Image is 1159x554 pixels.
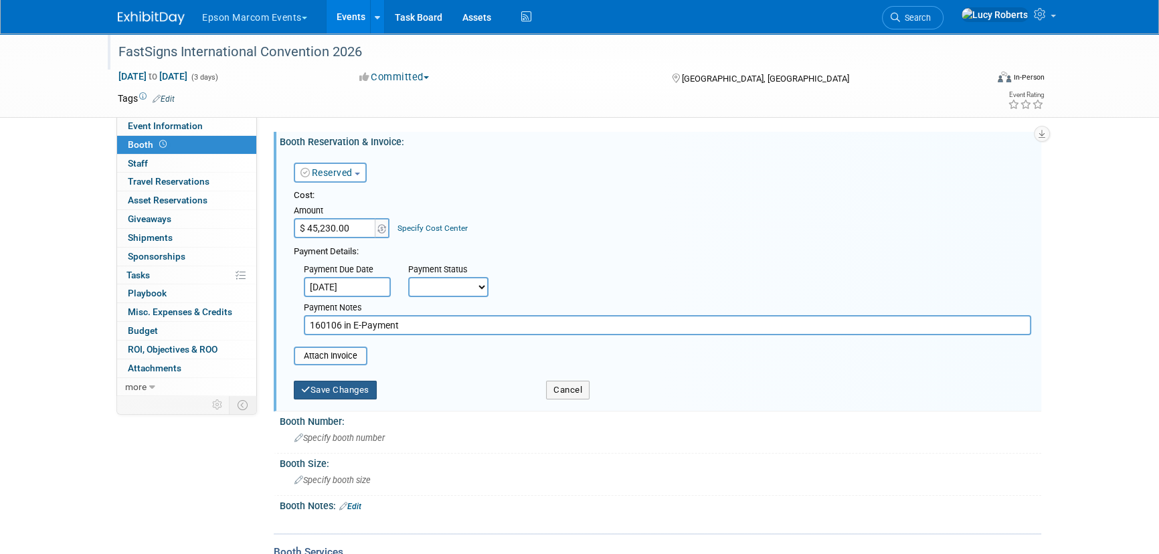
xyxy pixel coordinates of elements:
a: Event Information [117,117,256,135]
a: Sponsorships [117,248,256,266]
a: Playbook [117,284,256,302]
a: Staff [117,155,256,173]
button: Cancel [546,381,590,399]
a: Tasks [117,266,256,284]
td: Tags [118,92,175,105]
span: Event Information [128,120,203,131]
a: Edit [153,94,175,104]
span: Attachments [128,363,181,373]
div: Booth Reservation & Invoice: [280,132,1041,149]
span: Specify booth size [294,475,371,485]
span: ROI, Objectives & ROO [128,344,217,355]
span: Shipments [128,232,173,243]
a: Reserved [300,167,353,178]
a: Attachments [117,359,256,377]
div: FastSigns International Convention 2026 [114,40,966,64]
a: Search [882,6,944,29]
a: ROI, Objectives & ROO [117,341,256,359]
span: Staff [128,158,148,169]
span: Playbook [128,288,167,298]
div: Booth Size: [280,454,1041,470]
span: Giveaways [128,213,171,224]
a: Specify Cost Center [397,223,468,233]
img: Lucy Roberts [961,7,1029,22]
img: ExhibitDay [118,11,185,25]
div: Cost: [294,189,1031,202]
div: Payment Notes [304,302,1031,315]
span: Budget [128,325,158,336]
span: Booth not reserved yet [157,139,169,149]
span: Search [900,13,931,23]
a: Edit [339,502,361,511]
div: Payment Details: [294,242,1031,258]
td: Personalize Event Tab Strip [206,396,230,413]
span: Booth [128,139,169,150]
div: Booth Notes: [280,496,1041,513]
div: Payment Status [408,264,498,277]
span: [DATE] [DATE] [118,70,188,82]
div: Payment Due Date [304,264,388,277]
a: Asset Reservations [117,191,256,209]
span: Specify booth number [294,433,385,443]
span: (3 days) [190,73,218,82]
span: Sponsorships [128,251,185,262]
img: Format-Inperson.png [998,72,1011,82]
span: to [147,71,159,82]
a: Travel Reservations [117,173,256,191]
span: [GEOGRAPHIC_DATA], [GEOGRAPHIC_DATA] [681,74,849,84]
a: Giveaways [117,210,256,228]
span: Asset Reservations [128,195,207,205]
button: Committed [355,70,434,84]
a: Shipments [117,229,256,247]
a: more [117,378,256,396]
span: Tasks [126,270,150,280]
div: Booth Number: [280,411,1041,428]
span: more [125,381,147,392]
td: Toggle Event Tabs [230,396,257,413]
button: Save Changes [294,381,377,399]
span: Travel Reservations [128,176,209,187]
a: Budget [117,322,256,340]
div: Event Rating [1008,92,1044,98]
a: Misc. Expenses & Credits [117,303,256,321]
button: Reserved [294,163,367,183]
span: Misc. Expenses & Credits [128,306,232,317]
div: Amount [294,205,391,218]
div: In-Person [1013,72,1045,82]
a: Booth [117,136,256,154]
div: Event Format [907,70,1045,90]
